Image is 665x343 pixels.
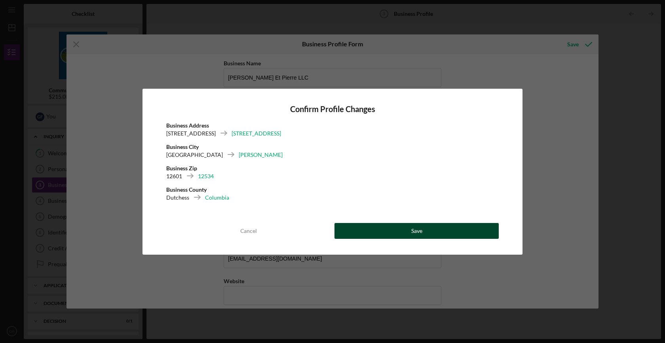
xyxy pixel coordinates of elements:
[205,194,229,202] div: Columbia
[166,186,207,193] b: Business County
[166,194,189,202] div: Dutchess
[166,143,199,150] b: Business City
[166,130,216,137] div: [STREET_ADDRESS]
[166,122,209,129] b: Business Address
[232,130,281,137] div: [STREET_ADDRESS]
[166,105,499,114] h4: Confirm Profile Changes
[240,223,257,239] div: Cancel
[166,151,223,159] div: [GEOGRAPHIC_DATA]
[239,151,283,159] div: [PERSON_NAME]
[334,223,499,239] button: Save
[198,172,214,180] div: 12534
[166,223,331,239] button: Cancel
[166,172,182,180] div: 12601
[166,165,197,171] b: Business Zip
[411,223,422,239] div: Save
